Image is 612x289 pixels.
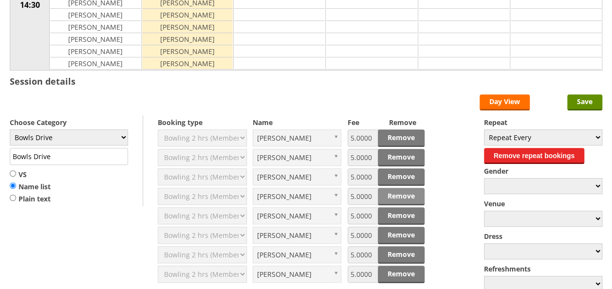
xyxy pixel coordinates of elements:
[257,130,329,146] span: [PERSON_NAME]
[484,118,602,127] label: Repeat
[484,199,602,208] label: Venue
[378,227,425,244] a: Remove
[389,118,425,127] label: Remove
[10,182,16,189] input: Name list
[484,166,602,176] label: Gender
[10,148,128,165] input: Title/Description
[50,21,141,33] td: [PERSON_NAME]
[567,94,602,110] input: Save
[378,149,425,166] a: Remove
[378,246,425,264] a: Remove
[253,129,342,146] a: [PERSON_NAME]
[10,182,51,192] label: Name list
[378,129,425,147] a: Remove
[484,264,602,273] label: Refreshments
[378,168,425,186] a: Remove
[378,188,425,205] a: Remove
[142,45,233,57] td: [PERSON_NAME]
[253,118,342,127] label: Name
[253,266,342,283] a: [PERSON_NAME]
[257,227,329,243] span: [PERSON_NAME]
[378,207,425,225] a: Remove
[257,208,329,224] span: [PERSON_NAME]
[158,118,247,127] label: Booking type
[142,9,233,21] td: [PERSON_NAME]
[257,149,329,165] span: [PERSON_NAME]
[50,9,141,21] td: [PERSON_NAME]
[10,170,16,177] input: VS
[253,168,342,185] a: [PERSON_NAME]
[50,57,141,70] td: [PERSON_NAME]
[50,45,141,57] td: [PERSON_NAME]
[142,21,233,33] td: [PERSON_NAME]
[348,118,383,127] label: Fee
[378,266,425,283] a: Remove
[253,149,342,166] a: [PERSON_NAME]
[253,207,342,224] a: [PERSON_NAME]
[10,194,16,201] input: Plain text
[257,188,329,204] span: [PERSON_NAME]
[10,75,75,87] h3: Session details
[253,188,342,205] a: [PERSON_NAME]
[142,57,233,70] td: [PERSON_NAME]
[253,227,342,244] a: [PERSON_NAME]
[484,232,602,241] label: Dress
[257,266,329,282] span: [PERSON_NAME]
[142,33,233,45] td: [PERSON_NAME]
[257,169,329,185] span: [PERSON_NAME]
[484,148,585,164] button: Remove repeat bookings
[253,246,342,263] a: [PERSON_NAME]
[10,170,51,180] label: VS
[480,94,530,110] a: Day View
[10,118,128,127] label: Choose Category
[257,247,329,263] span: [PERSON_NAME]
[10,194,51,204] label: Plain text
[50,33,141,45] td: [PERSON_NAME]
